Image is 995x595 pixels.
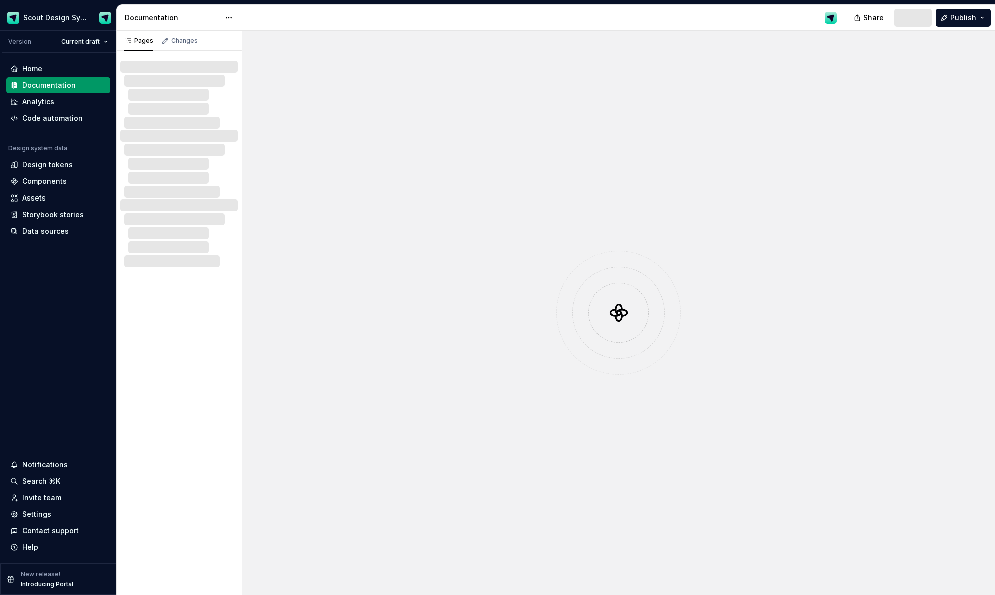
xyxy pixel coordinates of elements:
[825,12,837,24] img: Design Ops
[6,223,110,239] a: Data sources
[8,144,67,152] div: Design system data
[6,94,110,110] a: Analytics
[849,9,890,27] button: Share
[22,210,84,220] div: Storybook stories
[22,542,38,552] div: Help
[22,460,68,470] div: Notifications
[8,38,31,46] div: Version
[6,490,110,506] a: Invite team
[99,12,111,24] img: Design Ops
[57,35,112,49] button: Current draft
[21,580,73,588] p: Introducing Portal
[6,110,110,126] a: Code automation
[6,523,110,539] button: Contact support
[6,157,110,173] a: Design tokens
[22,226,69,236] div: Data sources
[22,509,51,519] div: Settings
[7,12,19,24] img: e611c74b-76fc-4ef0-bafa-dc494cd4cb8a.png
[22,160,73,170] div: Design tokens
[22,526,79,536] div: Contact support
[6,173,110,189] a: Components
[2,7,114,28] button: Scout Design SystemDesign Ops
[22,193,46,203] div: Assets
[22,476,60,486] div: Search ⌘K
[125,13,220,23] div: Documentation
[22,176,67,186] div: Components
[863,13,884,23] span: Share
[21,570,60,578] p: New release!
[936,9,991,27] button: Publish
[6,539,110,555] button: Help
[6,506,110,522] a: Settings
[61,38,100,46] span: Current draft
[6,207,110,223] a: Storybook stories
[124,37,153,45] div: Pages
[22,493,61,503] div: Invite team
[6,457,110,473] button: Notifications
[22,113,83,123] div: Code automation
[6,190,110,206] a: Assets
[950,13,976,23] span: Publish
[22,64,42,74] div: Home
[171,37,198,45] div: Changes
[23,13,87,23] div: Scout Design System
[6,61,110,77] a: Home
[22,80,76,90] div: Documentation
[22,97,54,107] div: Analytics
[6,77,110,93] a: Documentation
[6,473,110,489] button: Search ⌘K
